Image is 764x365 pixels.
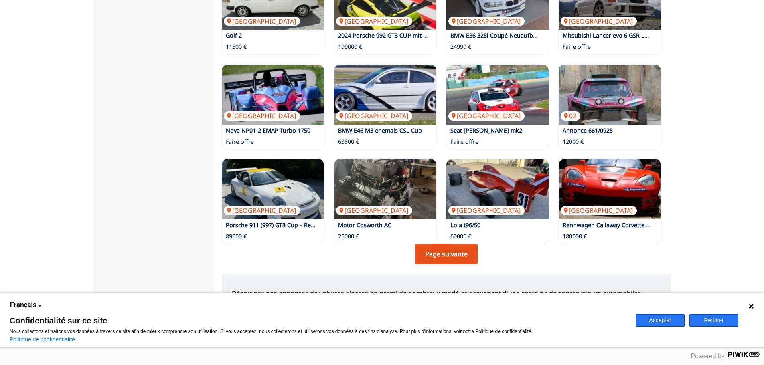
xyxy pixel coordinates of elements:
a: Lola t96/50[GEOGRAPHIC_DATA] [446,159,549,219]
a: Annonce 661/092502 [559,65,661,125]
a: Nova NP01-2 EMAP Turbo 1750 [226,127,310,134]
a: Porsche 911 (997) GT3 Cup – Rennsport mit Wagenpass [226,221,376,229]
img: Nova NP01-2 EMAP Turbo 1750 [222,65,324,125]
a: BMW E36 328i Coupé Neuaufbau DMSB Wagenpass OMP Zelle [450,32,620,39]
p: [GEOGRAPHIC_DATA] [336,206,412,215]
a: Rennwagen Callaway Corvette C6 GT3[GEOGRAPHIC_DATA] [559,159,661,219]
a: Page suivante [415,244,478,264]
p: [GEOGRAPHIC_DATA] [224,17,300,26]
img: Motor Cosworth AC [334,159,436,219]
p: Nous collectons et traitons vos données à travers ce site afin de mieux comprendre son utilisatio... [10,329,626,334]
p: [GEOGRAPHIC_DATA] [448,111,525,120]
p: 199000 € [338,43,362,51]
a: Annonce 661/0925 [563,127,613,134]
p: Faire offre [563,43,591,51]
img: Seat Leon supercopa mk2 [446,65,549,125]
a: Motor Cosworth AC [338,221,391,229]
p: [GEOGRAPHIC_DATA] [224,206,300,215]
p: Faire offre [450,138,478,146]
p: 180000 € [563,232,587,240]
p: [GEOGRAPHIC_DATA] [448,206,525,215]
img: Porsche 911 (997) GT3 Cup – Rennsport mit Wagenpass [222,159,324,219]
img: BMW E46 M3 ehemals CSL Cup [334,65,436,125]
img: Annonce 661/0925 [559,65,661,125]
p: [GEOGRAPHIC_DATA] [448,17,525,26]
a: Golf 2 [226,32,242,39]
p: 63800 € [338,138,359,146]
p: [GEOGRAPHIC_DATA] [224,111,300,120]
p: 89000 € [226,232,247,240]
p: 12000 € [563,138,584,146]
a: BMW E46 M3 ehemals CSL Cup [338,127,422,134]
p: [GEOGRAPHIC_DATA] [561,206,637,215]
img: Rennwagen Callaway Corvette C6 GT3 [559,159,661,219]
span: Powered by [691,353,725,359]
p: Découvrez nos annonces de voitures d'occasion parmi de nombreux modèles provenant d'une centaine ... [232,289,661,298]
a: Motor Cosworth AC[GEOGRAPHIC_DATA] [334,159,436,219]
p: 02 [561,111,580,120]
p: 25000 € [338,232,359,240]
button: Accepter [636,314,685,327]
span: Français [10,300,36,309]
a: Seat [PERSON_NAME] mk2 [450,127,522,134]
p: 11500 € [226,43,247,51]
a: Rennwagen Callaway Corvette C6 GT3 [563,221,665,229]
a: Politique de confidentialité [10,336,75,343]
a: BMW E46 M3 ehemals CSL Cup[GEOGRAPHIC_DATA] [334,65,436,125]
span: Confidentialité sur ce site [10,317,626,325]
a: Porsche 911 (997) GT3 Cup – Rennsport mit Wagenpass[GEOGRAPHIC_DATA] [222,159,324,219]
a: Seat Leon supercopa mk2[GEOGRAPHIC_DATA] [446,65,549,125]
p: [GEOGRAPHIC_DATA] [336,111,412,120]
p: [GEOGRAPHIC_DATA] [336,17,412,26]
p: [GEOGRAPHIC_DATA] [561,17,637,26]
a: Nova NP01-2 EMAP Turbo 1750[GEOGRAPHIC_DATA] [222,65,324,125]
img: Lola t96/50 [446,159,549,219]
p: Faire offre [226,138,254,146]
p: 60000 € [450,232,471,240]
a: Lola t96/50 [450,221,480,229]
a: 2024 Porsche 992 GT3 CUP mit ABS und TC - Ust [338,32,469,39]
a: Mitsubishi Lancer evo 6 GSR LHD [563,32,653,39]
p: 24990 € [450,43,471,51]
button: Refuser [689,314,738,327]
